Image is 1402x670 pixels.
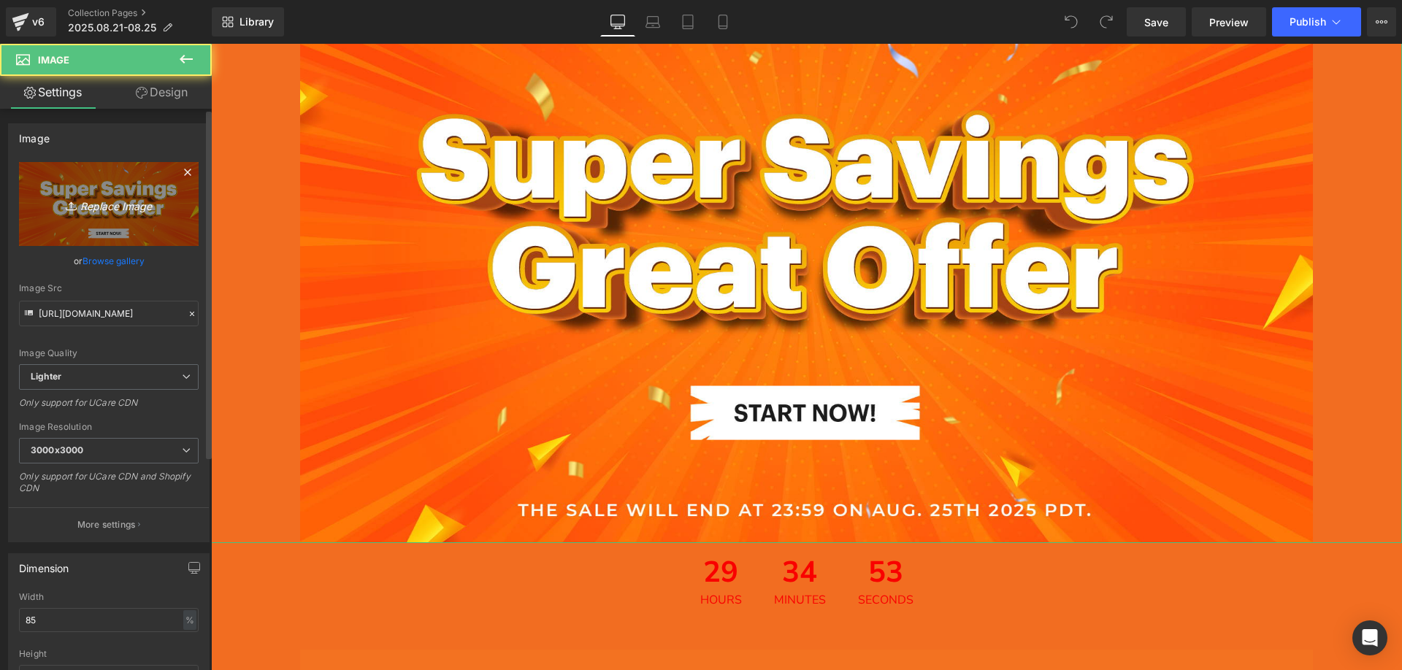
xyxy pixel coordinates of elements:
a: Browse gallery [83,248,145,274]
a: Design [109,76,215,109]
span: 29 [489,514,531,550]
a: Mobile [705,7,740,36]
div: % [183,610,196,630]
span: Hours [489,550,531,562]
b: 3000x3000 [31,444,83,455]
div: Image Resolution [19,422,199,432]
div: Only support for UCare CDN and Shopify CDN [19,471,199,504]
p: More settings [77,518,136,531]
div: v6 [29,12,47,31]
div: Only support for UCare CDN [19,397,199,418]
button: More settings [9,507,209,542]
span: Save [1144,15,1168,30]
a: New Library [212,7,284,36]
input: auto [19,608,199,632]
span: Seconds [647,550,702,562]
a: Tablet [670,7,705,36]
div: Open Intercom Messenger [1352,620,1387,655]
button: Undo [1057,7,1086,36]
a: Preview [1192,7,1266,36]
span: 34 [563,514,615,550]
div: Image [19,124,50,145]
input: Link [19,301,199,326]
a: v6 [6,7,56,36]
span: 2025.08.21-08.25 [68,22,156,34]
span: Library [240,15,274,28]
span: Preview [1209,15,1249,30]
div: Image Quality [19,348,199,358]
span: Minutes [563,550,615,562]
span: Publish [1290,16,1326,28]
div: Height [19,649,199,659]
button: Publish [1272,7,1361,36]
a: Laptop [635,7,670,36]
button: Redo [1092,7,1121,36]
span: Image [38,54,69,66]
div: Image Src [19,283,199,293]
div: Dimension [19,554,69,574]
div: Width [19,592,199,602]
i: Replace Image [50,195,167,213]
a: Desktop [600,7,635,36]
button: More [1367,7,1396,36]
span: 53 [647,514,702,550]
b: Lighter [31,371,61,382]
a: Collection Pages [68,7,212,19]
div: or [19,253,199,269]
